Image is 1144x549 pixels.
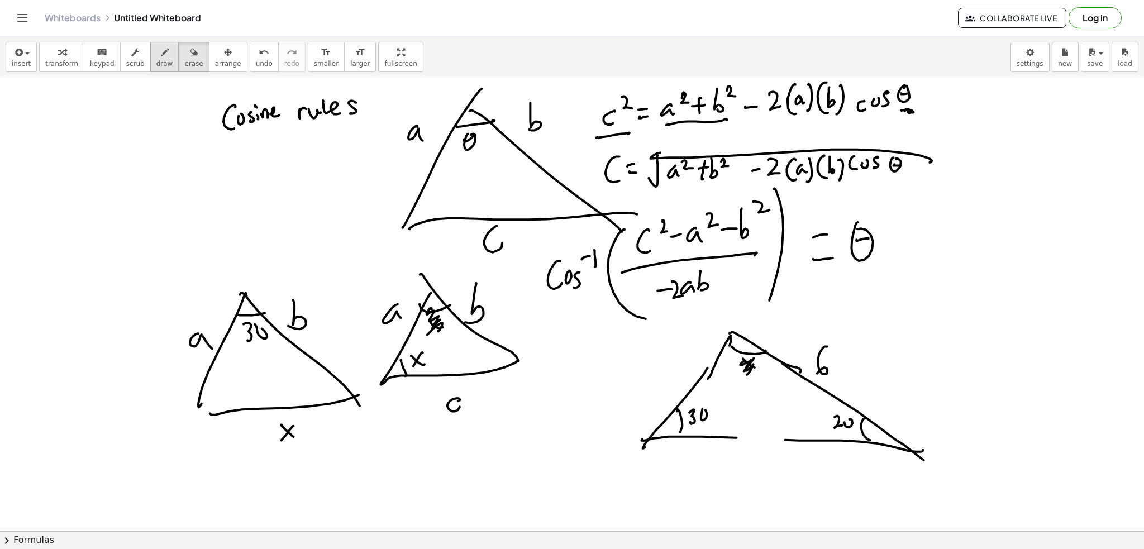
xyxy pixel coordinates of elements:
[45,60,78,68] span: transform
[84,42,121,72] button: keyboardkeypad
[120,42,151,72] button: scrub
[355,46,365,59] i: format_size
[1052,42,1079,72] button: new
[344,42,376,72] button: format_sizelarger
[6,42,37,72] button: insert
[184,60,203,68] span: erase
[378,42,423,72] button: fullscreen
[284,60,299,68] span: redo
[1010,42,1050,72] button: settings
[256,60,273,68] span: undo
[1112,42,1138,72] button: load
[321,46,331,59] i: format_size
[259,46,269,59] i: undo
[1069,7,1122,28] button: Log in
[958,8,1066,28] button: Collaborate Live
[250,42,279,72] button: undoundo
[1118,60,1132,68] span: load
[1017,60,1043,68] span: settings
[209,42,247,72] button: arrange
[215,60,241,68] span: arrange
[967,13,1057,23] span: Collaborate Live
[350,60,370,68] span: larger
[45,12,101,23] a: Whiteboards
[308,42,345,72] button: format_sizesmaller
[278,42,306,72] button: redoredo
[314,60,339,68] span: smaller
[287,46,297,59] i: redo
[12,60,31,68] span: insert
[97,46,107,59] i: keyboard
[13,9,31,27] button: Toggle navigation
[178,42,209,72] button: erase
[126,60,145,68] span: scrub
[1058,60,1072,68] span: new
[150,42,179,72] button: draw
[1081,42,1109,72] button: save
[384,60,417,68] span: fullscreen
[1087,60,1103,68] span: save
[156,60,173,68] span: draw
[90,60,115,68] span: keypad
[39,42,84,72] button: transform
